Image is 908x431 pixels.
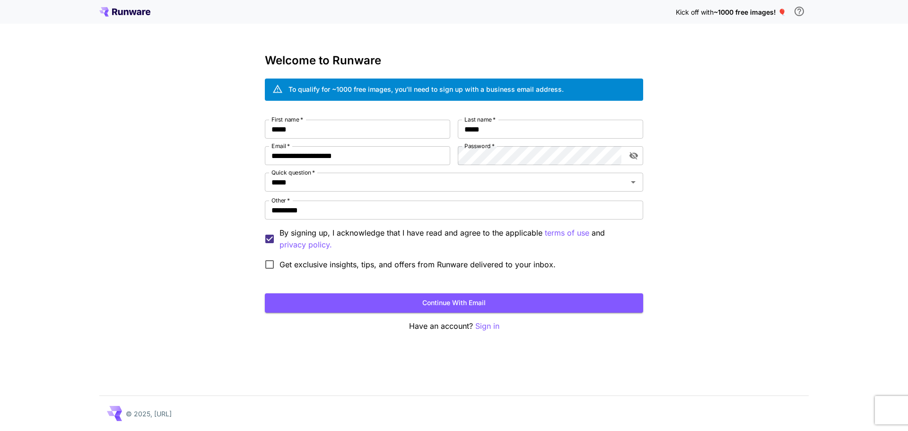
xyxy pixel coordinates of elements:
button: By signing up, I acknowledge that I have read and agree to the applicable terms of use and [279,239,332,251]
div: To qualify for ~1000 free images, you’ll need to sign up with a business email address. [288,84,564,94]
span: Get exclusive insights, tips, and offers from Runware delivered to your inbox. [279,259,556,270]
button: Continue with email [265,293,643,313]
span: Kick off with [676,8,714,16]
button: toggle password visibility [625,147,642,164]
label: Other [271,196,290,204]
label: Quick question [271,168,315,176]
label: Last name [464,115,496,123]
p: Have an account? [265,320,643,332]
button: By signing up, I acknowledge that I have read and agree to the applicable and privacy policy. [545,227,589,239]
span: ~1000 free images! 🎈 [714,8,786,16]
button: In order to qualify for free credit, you need to sign up with a business email address and click ... [790,2,809,21]
button: Sign in [475,320,499,332]
p: terms of use [545,227,589,239]
p: © 2025, [URL] [126,409,172,419]
label: Password [464,142,495,150]
p: By signing up, I acknowledge that I have read and agree to the applicable and [279,227,636,251]
h3: Welcome to Runware [265,54,643,67]
p: privacy policy. [279,239,332,251]
label: First name [271,115,303,123]
button: Open [627,176,640,189]
label: Email [271,142,290,150]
